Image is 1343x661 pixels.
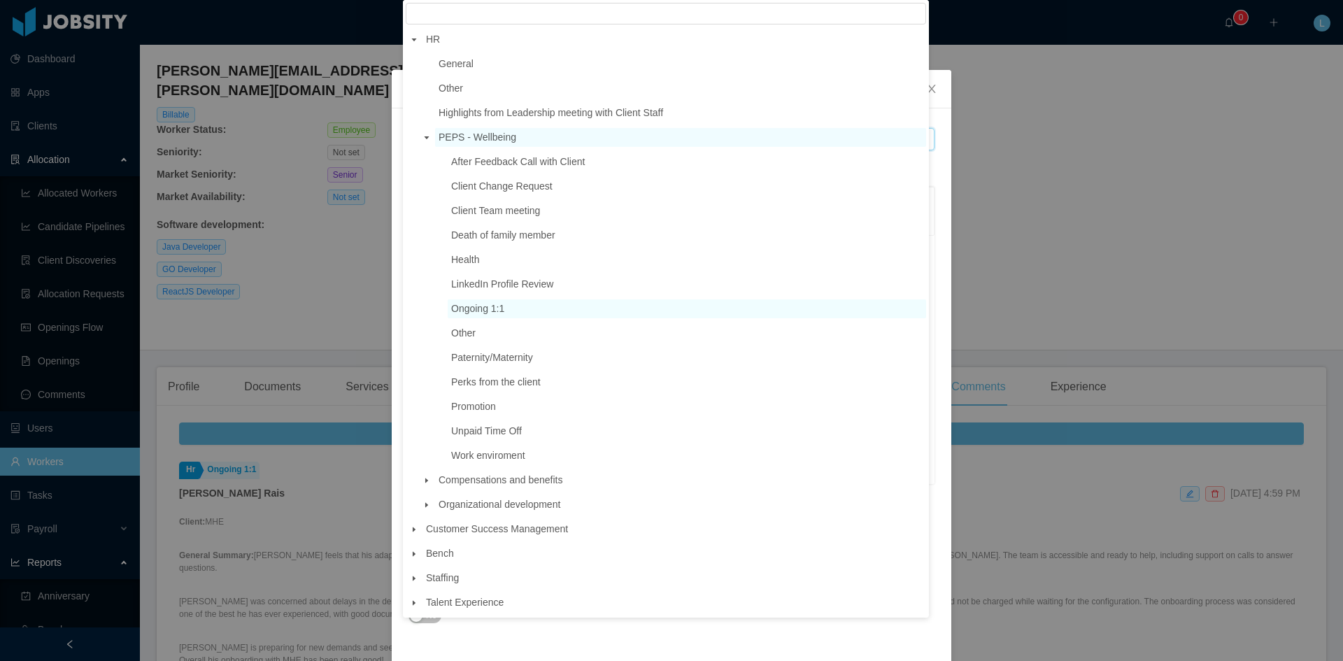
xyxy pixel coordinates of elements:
span: Highlights from Leadership meeting with Client Staff [435,104,926,122]
span: After Feedback Call with Client [451,156,585,167]
span: Client Change Request [451,180,553,192]
i: icon: close [926,83,937,94]
span: LinkedIn Profile Review [448,275,926,294]
button: Close [912,70,951,109]
span: Work enviroment [448,446,926,465]
i: icon: caret-down [423,502,430,509]
span: Talent Experience [422,593,926,612]
span: Organizational development [435,495,926,514]
span: PEPS - Wellbeing [435,128,926,147]
span: Other [439,83,463,94]
span: Highlights from Leadership meeting with Client Staff [439,107,663,118]
i: icon: caret-down [411,36,418,43]
span: HR [422,30,926,49]
span: Customer Success Management [422,520,926,539]
span: Paternity/Maternity [448,348,926,367]
span: Organizational development [439,499,560,510]
span: Perks from the client [448,373,926,392]
i: icon: caret-down [411,599,418,606]
span: Compensations and benefits [435,471,926,490]
span: LinkedIn Profile Review [451,278,553,290]
i: icon: caret-down [411,575,418,582]
span: General [435,55,926,73]
span: Client Team meeting [451,205,540,216]
span: Unpaid Time Off [448,422,926,441]
span: General [439,58,474,69]
span: After Feedback Call with Client [448,152,926,171]
i: icon: caret-down [423,134,430,141]
span: Unpaid Time Off [451,425,522,436]
span: Paternity/Maternity [451,352,533,363]
i: icon: caret-down [423,477,430,484]
span: Client Change Request [448,177,926,196]
span: Health [448,250,926,269]
span: Staffing [422,569,926,588]
span: Bench [422,544,926,563]
span: Ongoing 1:1 [448,299,926,318]
span: Client Team meeting [448,201,926,220]
span: Other [435,79,926,98]
span: Other [451,327,476,339]
span: PEPS - Wellbeing [439,132,516,143]
span: Health [451,254,479,265]
span: Death of family member [451,229,555,241]
span: Talent Experience [426,597,504,608]
span: Other [448,324,926,343]
span: Compensations and benefits [439,474,562,485]
span: Customer Success Management [426,523,568,534]
span: Bench [426,548,454,559]
i: icon: caret-down [411,550,418,557]
span: Ongoing 1:1 [451,303,504,314]
span: HR [426,34,440,45]
input: filter select [406,3,926,24]
i: icon: caret-down [411,526,418,533]
span: Perks from the client [451,376,541,388]
span: Promotion [451,401,496,412]
span: Death of family member [448,226,926,245]
span: Promotion [448,397,926,416]
span: Staffing [426,572,459,583]
span: Work enviroment [451,450,525,461]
